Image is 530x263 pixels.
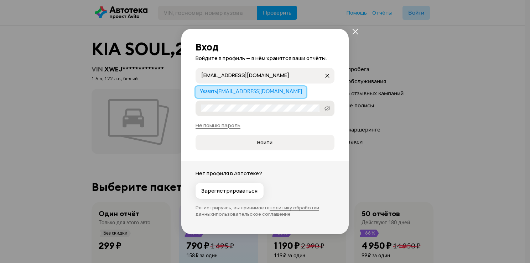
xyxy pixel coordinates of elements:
p: Регистрируясь, вы принимаете и [196,204,334,217]
p: Нет профиля в Автотеке? [196,170,334,177]
button: Указать[EMAIL_ADDRESS][DOMAIN_NAME] [196,86,306,98]
a: политику обработки данных [196,204,319,217]
h2: Вход [196,42,334,52]
span: Войти [257,139,272,146]
span: Указать [EMAIL_ADDRESS][DOMAIN_NAME] [200,89,302,94]
button: закрыть [349,25,362,38]
button: Войти [196,135,334,150]
a: пользовательское соглашение [216,211,291,217]
p: Войдите в профиль — в нём хранятся ваши отчёты. [196,54,334,62]
button: закрыть [322,70,333,81]
button: Зарегистрироваться [196,183,264,199]
a: Не помню пароль [196,122,240,129]
span: Зарегистрироваться [201,187,258,194]
input: закрыть [201,72,324,79]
